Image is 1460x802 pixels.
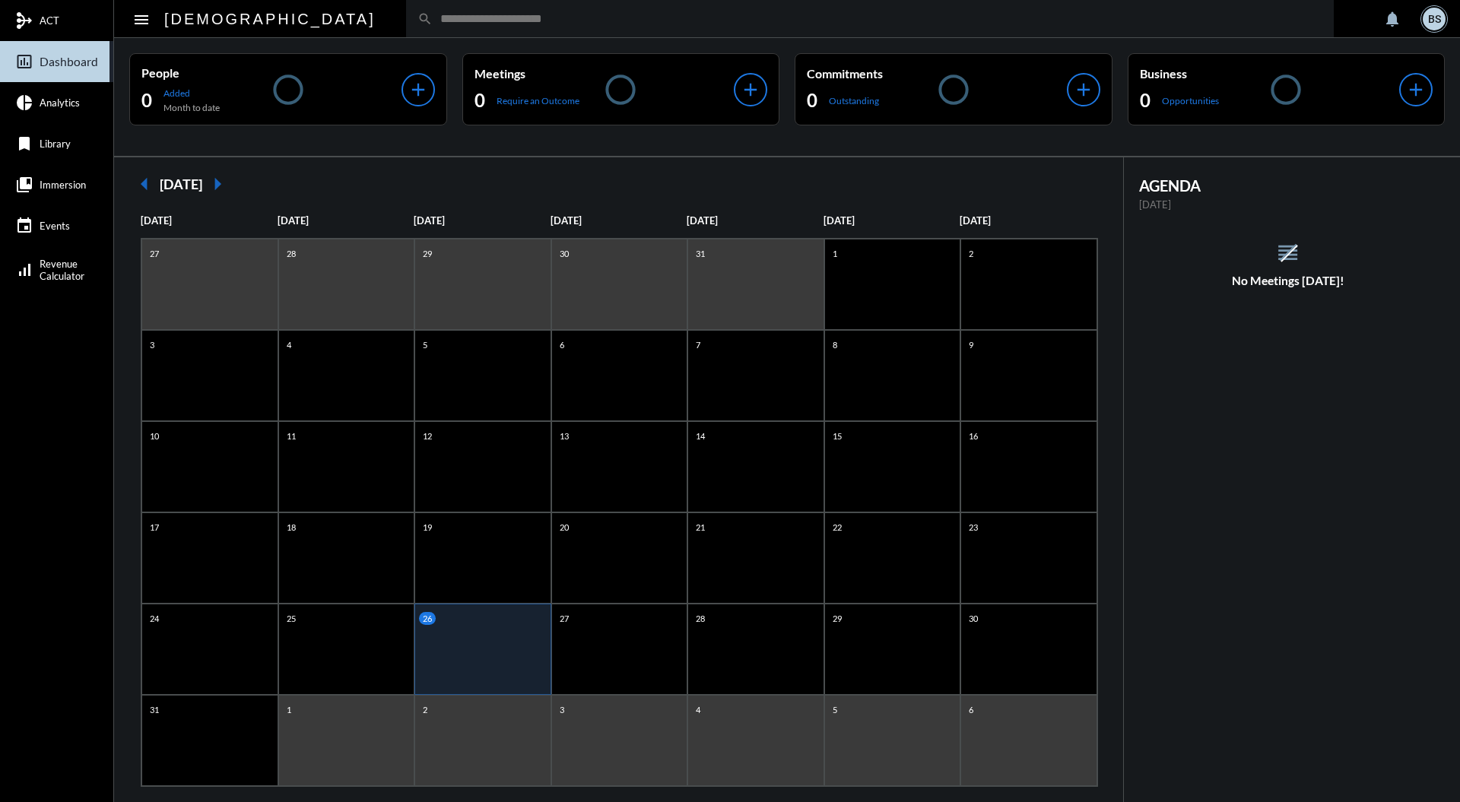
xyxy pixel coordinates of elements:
[965,521,982,534] p: 23
[419,703,431,716] p: 2
[283,247,300,260] p: 28
[556,338,568,351] p: 6
[419,338,431,351] p: 5
[692,612,709,625] p: 28
[829,338,841,351] p: 8
[283,338,295,351] p: 4
[692,430,709,442] p: 14
[965,338,977,351] p: 9
[126,4,157,34] button: Toggle sidenav
[829,430,846,442] p: 15
[1139,198,1438,211] p: [DATE]
[417,11,433,27] mat-icon: search
[129,169,160,199] mat-icon: arrow_left
[15,52,33,71] mat-icon: insert_chart_outlined
[829,612,846,625] p: 29
[824,214,960,227] p: [DATE]
[419,247,436,260] p: 29
[40,55,98,68] span: Dashboard
[40,179,86,191] span: Immersion
[965,612,982,625] p: 30
[141,214,278,227] p: [DATE]
[40,14,59,27] span: ACT
[40,220,70,232] span: Events
[146,521,163,534] p: 17
[556,521,573,534] p: 20
[40,258,84,282] span: Revenue Calculator
[1124,274,1453,287] h5: No Meetings [DATE]!
[965,247,977,260] p: 2
[556,612,573,625] p: 27
[965,430,982,442] p: 16
[419,521,436,534] p: 19
[160,176,202,192] h2: [DATE]
[164,7,376,31] h2: [DEMOGRAPHIC_DATA]
[556,247,573,260] p: 30
[146,338,158,351] p: 3
[146,612,163,625] p: 24
[283,430,300,442] p: 11
[687,214,824,227] p: [DATE]
[829,703,841,716] p: 5
[692,703,704,716] p: 4
[132,11,151,29] mat-icon: Side nav toggle icon
[15,94,33,112] mat-icon: pie_chart
[692,247,709,260] p: 31
[965,703,977,716] p: 6
[1423,8,1446,30] div: BS
[15,176,33,194] mat-icon: collections_bookmark
[278,214,414,227] p: [DATE]
[551,214,687,227] p: [DATE]
[15,11,33,30] mat-icon: mediation
[692,521,709,534] p: 21
[146,247,163,260] p: 27
[146,703,163,716] p: 31
[960,214,1097,227] p: [DATE]
[1139,176,1438,195] h2: AGENDA
[419,612,436,625] p: 26
[692,338,704,351] p: 7
[829,521,846,534] p: 22
[556,703,568,716] p: 3
[1275,240,1300,265] mat-icon: reorder
[15,135,33,153] mat-icon: bookmark
[15,217,33,235] mat-icon: event
[1383,10,1401,28] mat-icon: notifications
[556,430,573,442] p: 13
[283,521,300,534] p: 18
[40,97,80,109] span: Analytics
[40,138,71,150] span: Library
[419,430,436,442] p: 12
[283,612,300,625] p: 25
[202,169,233,199] mat-icon: arrow_right
[15,261,33,279] mat-icon: signal_cellular_alt
[283,703,295,716] p: 1
[146,430,163,442] p: 10
[414,214,551,227] p: [DATE]
[829,247,841,260] p: 1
